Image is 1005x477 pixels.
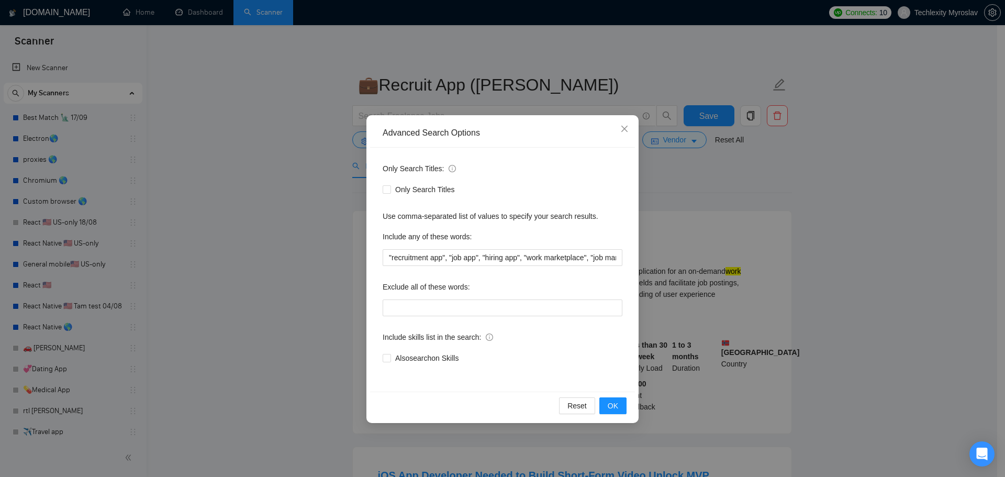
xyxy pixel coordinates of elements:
span: Also search on Skills [391,352,463,364]
div: Open Intercom Messenger [969,441,995,467]
span: Only Search Titles [391,184,459,195]
span: Reset [567,400,587,412]
label: Exclude all of these words: [383,279,470,295]
span: close [620,125,629,133]
div: Advanced Search Options [383,127,622,139]
span: info-circle [449,165,456,172]
button: Reset [559,397,595,414]
button: OK [599,397,627,414]
div: Use comma-separated list of values to specify your search results. [383,210,622,222]
label: Include any of these words: [383,228,472,245]
span: Only Search Titles: [383,163,456,174]
span: Include skills list in the search: [383,331,493,343]
span: info-circle [486,334,493,341]
button: Close [610,115,639,143]
span: OK [608,400,618,412]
